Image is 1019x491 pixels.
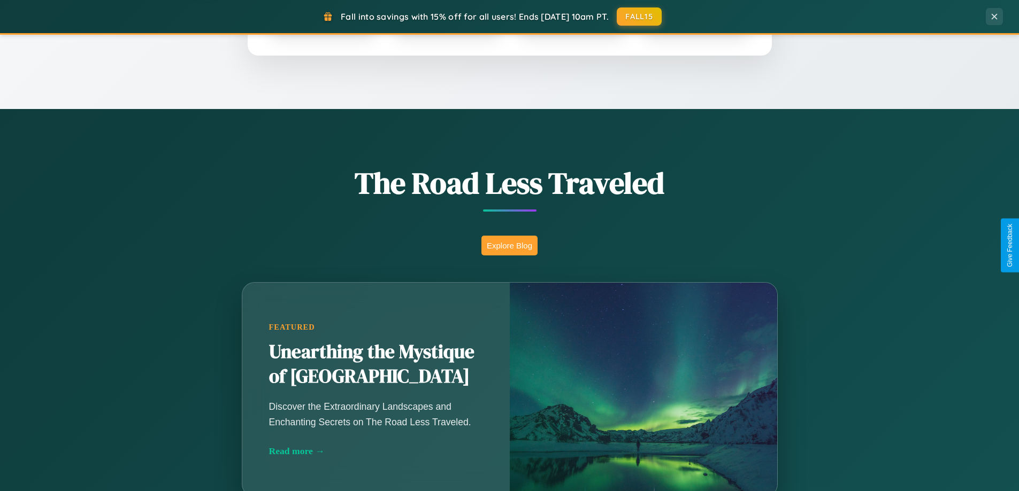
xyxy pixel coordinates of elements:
button: FALL15 [617,7,662,26]
span: Fall into savings with 15% off for all users! Ends [DATE] 10am PT. [341,11,609,22]
h1: The Road Less Traveled [189,162,831,204]
div: Featured [269,323,483,332]
div: Give Feedback [1006,224,1014,267]
div: Read more → [269,446,483,457]
button: Explore Blog [481,236,538,255]
p: Discover the Extraordinary Landscapes and Enchanting Secrets on The Road Less Traveled. [269,399,483,429]
h2: Unearthing the Mystique of [GEOGRAPHIC_DATA] [269,340,483,389]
